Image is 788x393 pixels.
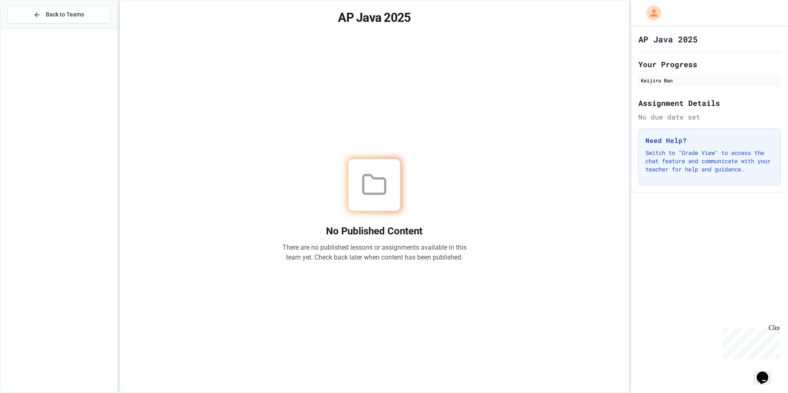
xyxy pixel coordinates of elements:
span: Back to Teams [46,10,84,19]
div: Keijiro Ban [641,77,778,84]
div: Chat with us now!Close [3,3,57,52]
button: Back to Teams [7,6,110,23]
h2: No Published Content [282,225,467,238]
h2: Your Progress [638,58,781,70]
div: No due date set [638,112,781,122]
h2: Assignment Details [638,97,781,109]
p: Switch to "Grade View" to access the chat feature and communicate with your teacher for help and ... [645,149,774,173]
h1: AP Java 2025 [130,10,619,25]
div: My Account [638,3,663,22]
p: There are no published lessons or assignments available in this team yet. Check back later when c... [282,243,467,262]
iframe: chat widget [720,324,780,359]
h1: AP Java 2025 [638,33,698,45]
h3: Need Help? [645,136,774,145]
iframe: chat widget [753,360,780,385]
